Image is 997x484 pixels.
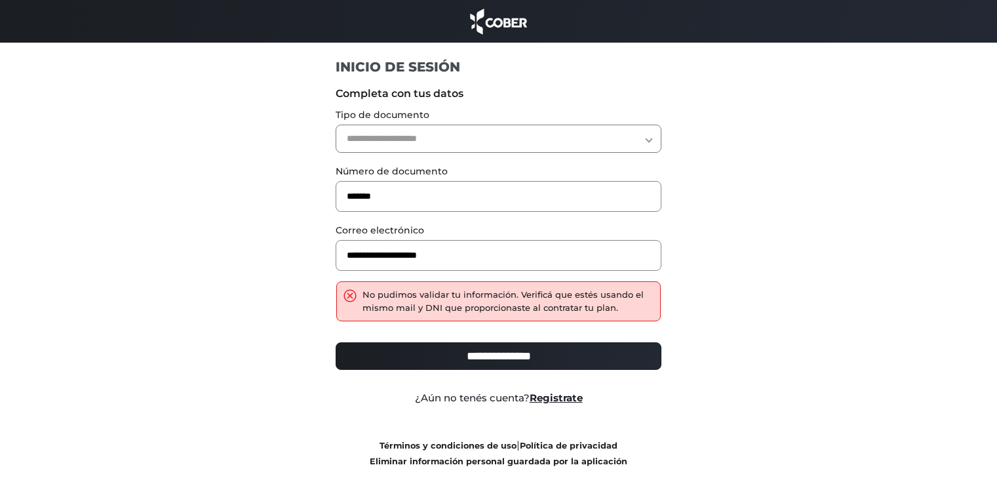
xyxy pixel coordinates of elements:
a: Términos y condiciones de uso [380,441,517,451]
a: Eliminar información personal guardada por la aplicación [370,456,627,466]
h1: INICIO DE SESIÓN [336,58,661,75]
div: No pudimos validar tu información. Verificá que estés usando el mismo mail y DNI que proporcionas... [362,289,654,314]
a: Política de privacidad [520,441,617,451]
a: Registrate [530,392,583,404]
label: Correo electrónico [336,224,661,237]
div: ¿Aún no tenés cuenta? [326,391,671,406]
div: | [326,437,671,469]
img: cober_marca.png [467,7,531,36]
label: Completa con tus datos [336,86,661,102]
label: Número de documento [336,165,661,178]
label: Tipo de documento [336,108,661,122]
